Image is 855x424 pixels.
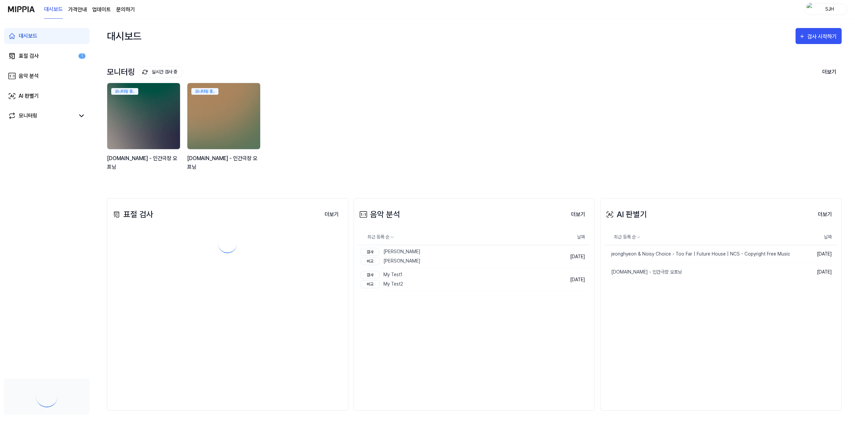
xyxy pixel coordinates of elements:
a: 표절 검사1 [4,48,90,64]
div: 비교 [361,280,379,288]
div: jeonghyeon & Noisy Choice - Too Far | Future House | NCS - Copyright Free Music [605,251,790,258]
a: 업데이트 [92,6,111,14]
a: [DOMAIN_NAME] - 인간극장 오프닝 [605,263,799,281]
button: 가격안내 [68,6,87,14]
div: 표절 검사 [111,208,153,221]
td: [DATE] [799,263,837,281]
div: 검사 시작하기 [807,32,838,41]
img: backgroundIamge [107,83,180,149]
div: [DOMAIN_NAME] - 인간극장 오프닝 [605,269,682,276]
a: jeonghyeon & Noisy Choice - Too Far | Future House | NCS - Copyright Free Music [605,245,799,263]
a: 검사[PERSON_NAME]비교[PERSON_NAME] [358,245,544,268]
td: [DATE] [544,268,590,291]
div: AI 판별기 [605,208,647,221]
div: 대시보드 [19,32,37,40]
img: monitoring Icon [142,69,148,75]
td: [DATE] [544,245,590,268]
th: 날짜 [799,229,837,245]
a: 모니터링 중..backgroundIamge[DOMAIN_NAME] - 인간극장 오프닝 [107,83,182,178]
td: [DATE] [799,245,837,263]
a: 검사My Test1비교My Test2 [358,268,544,291]
div: 대시보드 [107,25,142,47]
div: 음악 분석 [358,208,400,221]
button: 더보기 [817,65,842,79]
a: 모니터링 중..backgroundIamge[DOMAIN_NAME] - 인간극장 오프닝 [187,83,262,178]
a: 대시보드 [4,28,90,44]
a: 모니터링 [8,112,75,120]
div: 모니터링 중.. [111,88,138,95]
div: 검사 [361,271,379,279]
button: 검사 시작하기 [796,28,842,44]
div: 비교 [361,257,379,265]
div: 1 [78,53,85,59]
div: AI 판별기 [19,92,39,100]
img: backgroundIamge [187,83,260,149]
button: profileSJH [804,4,847,15]
div: My Test1 [361,271,403,279]
div: SJH [817,5,843,13]
div: [DOMAIN_NAME] - 인간극장 오프닝 [107,154,182,171]
th: 날짜 [544,229,590,245]
div: [PERSON_NAME] [361,257,420,265]
div: 모니터링 [19,112,37,120]
a: 대시보드 [44,0,63,19]
a: 음악 분석 [4,68,90,84]
button: 더보기 [813,208,837,221]
button: 더보기 [566,208,590,221]
a: 문의하기 [116,6,135,14]
button: 실시간 검사 중 [139,66,183,78]
a: AI 판별기 [4,88,90,104]
div: 음악 분석 [19,72,39,80]
div: 표절 검사 [19,52,39,60]
div: 모니터링 중.. [191,88,218,95]
div: 모니터링 [107,66,183,78]
button: 더보기 [319,208,344,221]
div: [PERSON_NAME] [361,248,420,256]
div: 검사 [361,248,379,256]
img: profile [807,3,815,16]
div: [DOMAIN_NAME] - 인간극장 오프닝 [187,154,262,171]
div: My Test2 [361,280,403,288]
